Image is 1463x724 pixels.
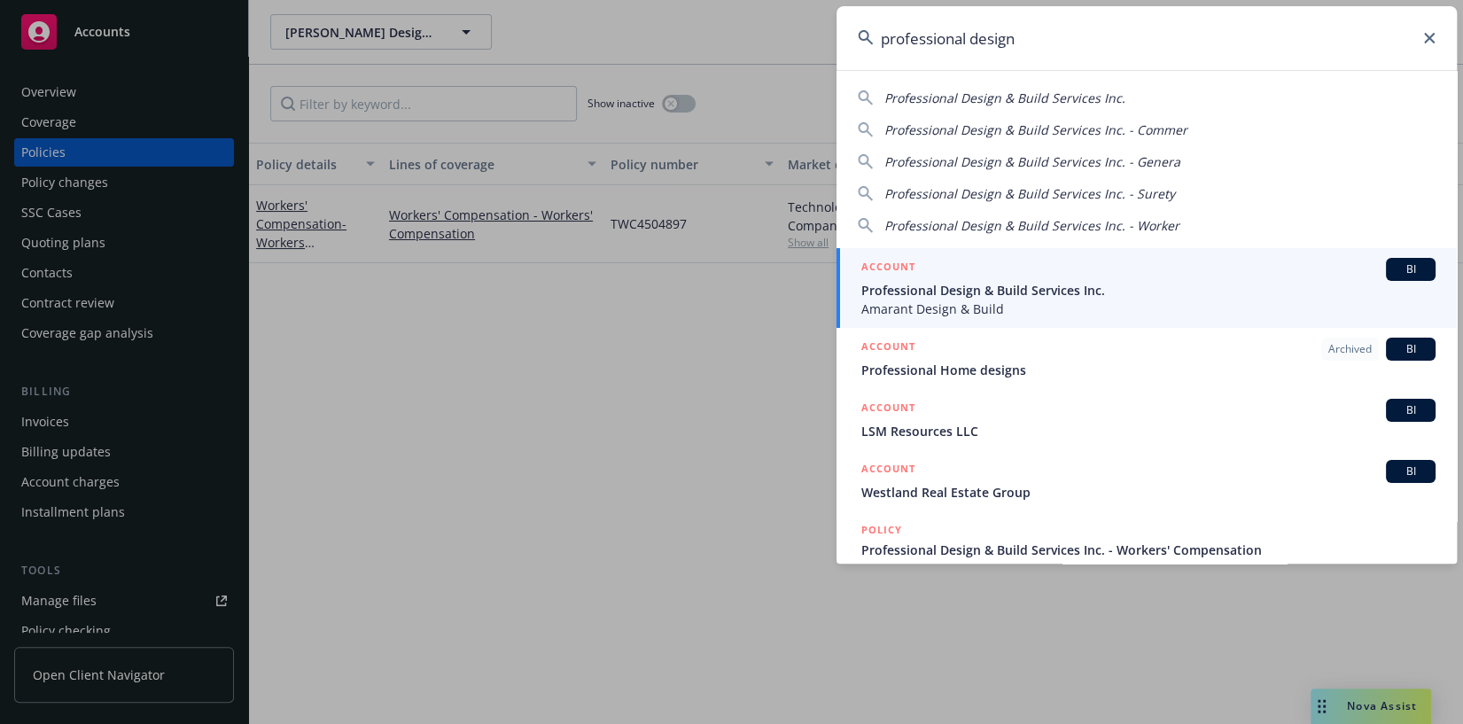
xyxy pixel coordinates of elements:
span: Professional Design & Build Services Inc. [861,281,1436,300]
span: Professional Design & Build Services Inc. - Genera [884,153,1180,170]
h5: ACCOUNT [861,460,915,481]
a: POLICYProfessional Design & Build Services Inc. - Workers' CompensationWCC336536A, [DATE]-[DATE] [837,511,1457,588]
span: Professional Design & Build Services Inc. - Commer [884,121,1187,138]
h5: ACCOUNT [861,338,915,359]
a: ACCOUNTBIProfessional Design & Build Services Inc.Amarant Design & Build [837,248,1457,328]
span: BI [1393,463,1428,479]
span: Professional Home designs [861,361,1436,379]
span: BI [1393,402,1428,418]
span: Professional Design & Build Services Inc. - Worker [884,217,1179,234]
span: WCC336536A, [DATE]-[DATE] [861,559,1436,578]
a: ACCOUNTBIWestland Real Estate Group [837,450,1457,511]
span: BI [1393,341,1428,357]
span: Professional Design & Build Services Inc. - Workers' Compensation [861,541,1436,559]
input: Search... [837,6,1457,70]
span: Amarant Design & Build [861,300,1436,318]
span: Professional Design & Build Services Inc. - Surety [884,185,1175,202]
h5: ACCOUNT [861,258,915,279]
h5: POLICY [861,521,902,539]
a: ACCOUNTBILSM Resources LLC [837,389,1457,450]
span: Westland Real Estate Group [861,483,1436,502]
h5: ACCOUNT [861,399,915,420]
a: ACCOUNTArchivedBIProfessional Home designs [837,328,1457,389]
span: LSM Resources LLC [861,422,1436,440]
span: Archived [1328,341,1372,357]
span: Professional Design & Build Services Inc. [884,90,1125,106]
span: BI [1393,261,1428,277]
